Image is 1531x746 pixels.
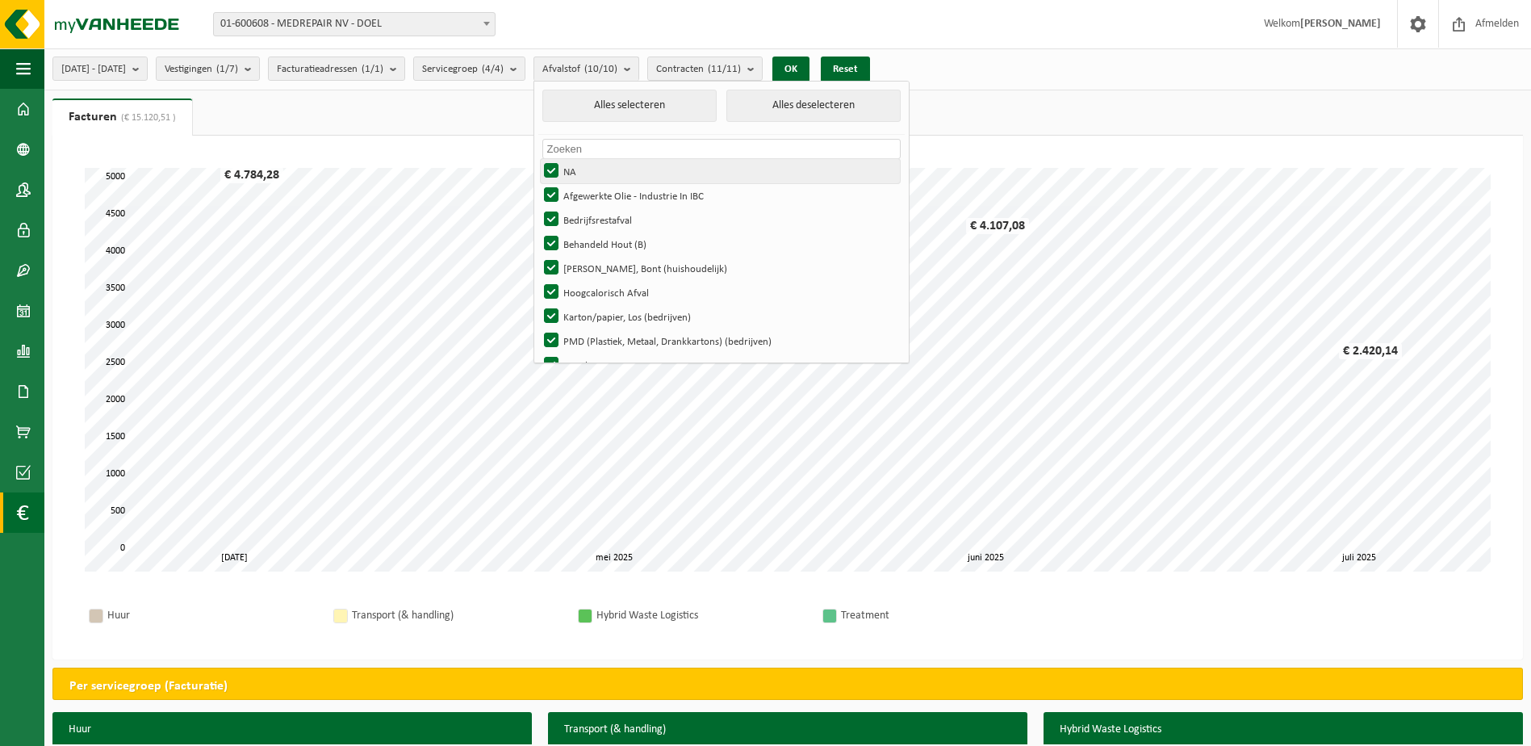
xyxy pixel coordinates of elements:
[821,57,870,82] button: Reset
[165,57,238,82] span: Vestigingen
[542,57,617,82] span: Afvalstof
[656,57,741,82] span: Contracten
[647,57,763,81] button: Contracten(11/11)
[726,90,901,122] button: Alles deselecteren
[156,57,260,81] button: Vestigingen(1/7)
[216,64,238,74] count: (1/7)
[213,12,496,36] span: 01-600608 - MEDREPAIR NV - DOEL
[708,64,741,74] count: (11/11)
[542,139,901,159] input: Zoeken
[482,64,504,74] count: (4/4)
[362,64,383,74] count: (1/1)
[214,13,495,36] span: 01-600608 - MEDREPAIR NV - DOEL
[117,113,176,123] span: (€ 15.120,51 )
[52,98,192,136] a: Facturen
[61,57,126,82] span: [DATE] - [DATE]
[53,668,1522,704] h2: Per servicegroep (Facturatie)
[541,256,900,280] label: [PERSON_NAME], Bont (huishoudelijk)
[541,159,900,183] label: NA
[541,183,900,207] label: Afgewerkte Olie - Industrie In IBC
[772,57,809,82] button: OK
[541,280,900,304] label: Hoogcalorisch Afval
[596,606,806,626] div: Hybrid Waste Logistics
[220,167,283,183] div: € 4.784,28
[541,304,900,329] label: Karton/papier, Los (bedrijven)
[277,57,383,82] span: Facturatieadressen
[1339,343,1402,359] div: € 2.420,14
[533,57,639,81] button: Afvalstof(10/10)
[541,207,900,232] label: Bedrijfsrestafval
[422,57,504,82] span: Servicegroep
[107,606,317,626] div: Huur
[841,606,1051,626] div: Treatment
[541,329,900,353] label: PMD (Plastiek, Metaal, Drankkartons) (bedrijven)
[584,64,617,74] count: (10/10)
[541,353,900,377] label: Spuitbussen
[541,232,900,256] label: Behandeld Hout (B)
[352,606,562,626] div: Transport (& handling)
[268,57,405,81] button: Facturatieadressen(1/1)
[1300,18,1381,30] strong: [PERSON_NAME]
[413,57,525,81] button: Servicegroep(4/4)
[52,57,148,81] button: [DATE] - [DATE]
[966,218,1029,234] div: € 4.107,08
[542,90,717,122] button: Alles selecteren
